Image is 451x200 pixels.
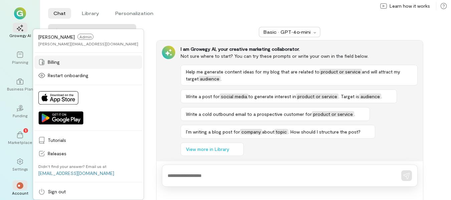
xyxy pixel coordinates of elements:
button: Write a post forsocial mediato generate interest inproduct or service. Target isaudience. [181,89,397,103]
a: Tutorials [34,134,142,147]
span: . [221,76,222,81]
a: Settings [8,153,32,177]
li: Chat [48,8,71,19]
button: I’m writing a blog post forcompanyabouttopic. How should I structure the post? [181,125,375,139]
span: View more in Library [186,146,229,153]
span: audience [199,76,221,81]
span: . [381,93,382,99]
div: Business Plan [7,86,33,91]
span: Restart onboarding [48,72,138,79]
a: Releases [34,147,142,160]
span: 1 [25,127,26,133]
img: Download on App Store [38,91,78,105]
div: Settings [12,166,28,172]
button: View more in Library [181,143,244,156]
span: about [262,129,274,135]
a: [EMAIL_ADDRESS][DOMAIN_NAME] [38,170,114,176]
div: Growegy AI [9,33,31,38]
span: to generate interest in [248,93,296,99]
div: Funding [13,113,27,118]
span: Sign out [48,188,138,195]
div: Marketplace [8,140,32,145]
span: and will attract my target [186,69,400,81]
a: Business Plan [8,73,32,97]
a: Growegy AI [8,19,32,43]
span: social media [220,93,248,99]
span: Write a post for [186,93,220,99]
span: Releases [48,150,138,157]
a: Billing [34,55,142,69]
img: Get it on Google Play [38,111,83,125]
span: . How should I structure the post? [288,129,361,135]
button: Help me generate content ideas for my blog that are related toproduct or serviceand will attract ... [181,65,418,85]
span: Tutorials [48,137,138,144]
button: Write a cold outbound email to a prospective customer forproduct or service. [181,107,370,121]
a: Marketplace [8,126,32,150]
span: company [240,129,262,135]
span: audience [359,93,381,99]
span: . Target is [339,93,359,99]
span: Billing [48,59,138,65]
span: I’m writing a blog post for [186,129,240,135]
span: Learn how it works [390,3,430,9]
a: Sign out [34,185,142,198]
a: Funding [8,99,32,124]
span: product or service [312,111,354,117]
span: Admin [77,34,93,40]
div: Account [12,190,28,196]
div: I am Growegy AI, your creative marketing collaborator. [181,46,418,52]
span: product or service [319,69,362,74]
span: Add new [63,27,131,34]
span: [PERSON_NAME] [38,34,75,40]
span: product or service [296,93,339,99]
span: Write a cold outbound email to a prospective customer for [186,111,312,117]
a: Restart onboarding [34,69,142,82]
li: Library [76,8,104,19]
span: Help me generate content ideas for my blog that are related to [186,69,319,74]
div: Didn’t find your answer? Email us at [38,164,106,169]
div: [PERSON_NAME][EMAIL_ADDRESS][DOMAIN_NAME] [38,41,138,46]
span: topic [274,129,288,135]
div: Not sure where to start? You can try these prompts or write your own in the field below. [181,52,418,59]
span: . [354,111,355,117]
li: Personalization [110,8,159,19]
div: Basic · GPT‑4o‑mini [263,29,311,35]
a: Planning [8,46,32,70]
div: Planning [12,59,28,65]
